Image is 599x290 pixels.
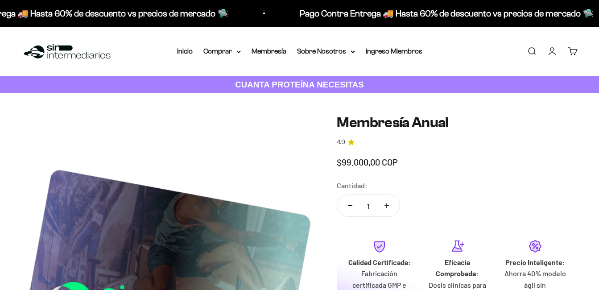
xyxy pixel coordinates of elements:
strong: CUANTA PROTEÍNA NECESITAS [235,80,364,89]
strong: Precio Inteligente: [505,258,565,266]
p: Pago Contra Entrega 🚚 Hasta 60% de descuento vs precios de mercado 🛸 [298,6,592,21]
label: Cantidad: [337,180,368,191]
h1: Membresía Anual [337,115,578,130]
a: Membresía [252,47,286,55]
a: 4.94.9 de 5.0 estrellas [337,137,578,147]
button: Aumentar cantidad [374,195,400,216]
summary: Comprar [203,46,241,57]
summary: Sobre Nosotros [297,46,355,57]
sale-price: $99.000,00 COP [337,155,398,169]
strong: Eficacia Comprobada: [436,258,479,278]
strong: Calidad Certificada: [348,258,411,266]
a: Ingreso Miembros [366,47,422,55]
button: Reducir cantidad [337,195,363,216]
span: 4.9 [337,137,345,147]
a: Inicio [177,47,193,55]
